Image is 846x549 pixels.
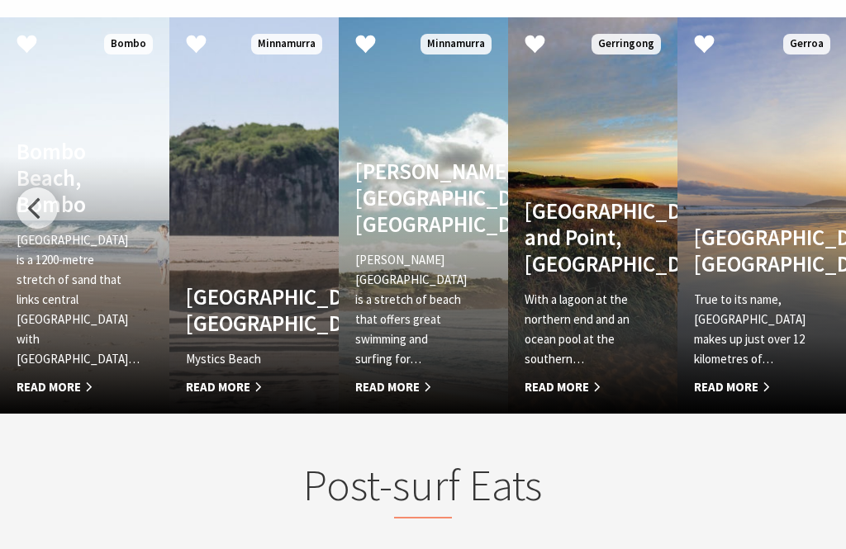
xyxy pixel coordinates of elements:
[186,283,297,337] h4: [GEOGRAPHIC_DATA], [GEOGRAPHIC_DATA]
[508,17,677,414] a: [GEOGRAPHIC_DATA] and Point, [GEOGRAPHIC_DATA] With a lagoon at the northern end and an ocean poo...
[17,138,127,218] h4: Bombo Beach, Bombo
[169,17,339,414] a: Another Image Used [GEOGRAPHIC_DATA], [GEOGRAPHIC_DATA] Mystics Beach Read More Minnamurra
[783,34,830,54] span: Gerroa
[525,377,635,397] span: Read More
[592,34,661,54] span: Gerringong
[355,250,466,369] p: [PERSON_NAME][GEOGRAPHIC_DATA] is a stretch of beach that offers great swimming and surfing for…
[17,230,127,369] p: [GEOGRAPHIC_DATA] is a 1200-metre stretch of sand that links central [GEOGRAPHIC_DATA] with [GEOG...
[355,158,466,238] h4: [PERSON_NAME][GEOGRAPHIC_DATA], [GEOGRAPHIC_DATA]
[355,377,466,397] span: Read More
[169,17,223,73] button: Click to Favourite Rangoon Island, Minnamurra
[17,377,127,397] span: Read More
[251,34,322,54] span: Minnamurra
[186,377,297,397] span: Read More
[148,459,699,518] h2: Post-surf Eats
[525,197,635,277] h4: [GEOGRAPHIC_DATA] and Point, [GEOGRAPHIC_DATA]
[694,377,805,397] span: Read More
[677,17,731,73] button: Click to Favourite Seven Mile Beach, Gerroa
[339,17,508,414] a: [PERSON_NAME][GEOGRAPHIC_DATA], [GEOGRAPHIC_DATA] [PERSON_NAME][GEOGRAPHIC_DATA] is a stretch of ...
[508,17,562,73] button: Click to Favourite Werri Beach and Point, Gerringong
[104,34,153,54] span: Bombo
[525,290,635,369] p: With a lagoon at the northern end and an ocean pool at the southern…
[694,290,805,369] p: True to its name, [GEOGRAPHIC_DATA] makes up just over 12 kilometres of…
[421,34,492,54] span: Minnamurra
[694,224,805,277] h4: [GEOGRAPHIC_DATA], [GEOGRAPHIC_DATA]
[186,349,297,369] p: Mystics Beach
[339,17,392,73] button: Click to Favourite Jones Beach, Kiama Downs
